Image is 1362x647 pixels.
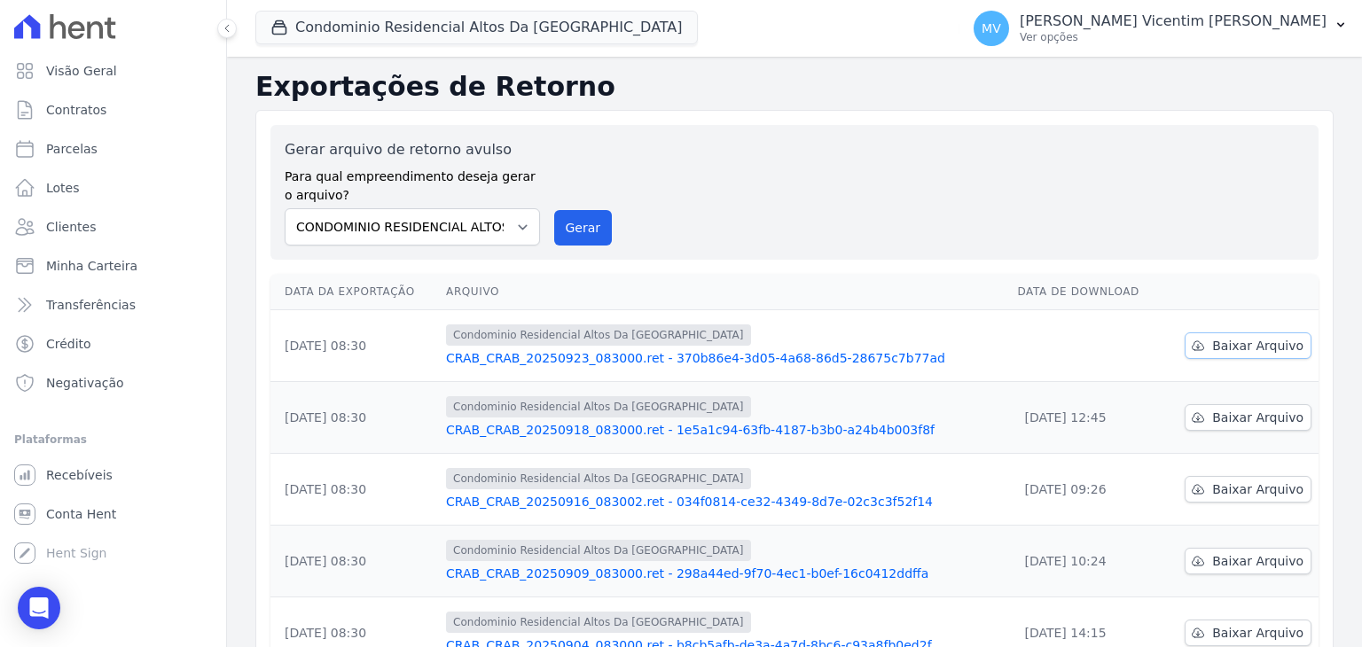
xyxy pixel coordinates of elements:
button: Gerar [554,210,613,246]
a: Transferências [7,287,219,323]
button: Condominio Residencial Altos Da [GEOGRAPHIC_DATA] [255,11,698,44]
a: Baixar Arquivo [1185,548,1311,574]
a: Crédito [7,326,219,362]
a: Clientes [7,209,219,245]
span: Baixar Arquivo [1212,409,1303,426]
a: Baixar Arquivo [1185,476,1311,503]
a: Baixar Arquivo [1185,620,1311,646]
span: Condominio Residencial Altos Da [GEOGRAPHIC_DATA] [446,612,750,633]
span: Condominio Residencial Altos Da [GEOGRAPHIC_DATA] [446,468,750,489]
h2: Exportações de Retorno [255,71,1334,103]
span: Conta Hent [46,505,116,523]
a: CRAB_CRAB_20250923_083000.ret - 370b86e4-3d05-4a68-86d5-28675c7b77ad [446,349,1003,367]
span: Baixar Arquivo [1212,624,1303,642]
div: Plataformas [14,429,212,450]
label: Para qual empreendimento deseja gerar o arquivo? [285,160,540,205]
p: Ver opções [1020,30,1327,44]
a: Recebíveis [7,457,219,493]
span: MV [982,22,1001,35]
p: [PERSON_NAME] Vicentim [PERSON_NAME] [1020,12,1327,30]
span: Baixar Arquivo [1212,480,1303,498]
span: Condominio Residencial Altos Da [GEOGRAPHIC_DATA] [446,396,750,417]
span: Baixar Arquivo [1212,337,1303,355]
td: [DATE] 08:30 [270,310,439,382]
span: Transferências [46,296,136,314]
span: Visão Geral [46,62,117,80]
th: Arquivo [439,274,1010,310]
a: CRAB_CRAB_20250916_083002.ret - 034f0814-ce32-4349-8d7e-02c3c3f52f14 [446,493,1003,511]
a: Lotes [7,170,219,206]
span: Minha Carteira [46,257,137,275]
span: Baixar Arquivo [1212,552,1303,570]
a: Baixar Arquivo [1185,332,1311,359]
a: CRAB_CRAB_20250909_083000.ret - 298a44ed-9f70-4ec1-b0ef-16c0412ddffa [446,565,1003,582]
a: Conta Hent [7,496,219,532]
span: Condominio Residencial Altos Da [GEOGRAPHIC_DATA] [446,324,750,346]
a: Parcelas [7,131,219,167]
span: Condominio Residencial Altos Da [GEOGRAPHIC_DATA] [446,540,750,561]
span: Lotes [46,179,80,197]
td: [DATE] 10:24 [1010,526,1162,597]
a: Visão Geral [7,53,219,89]
span: Contratos [46,101,106,119]
div: Open Intercom Messenger [18,587,60,629]
span: Negativação [46,374,124,392]
td: [DATE] 12:45 [1010,382,1162,454]
td: [DATE] 08:30 [270,382,439,454]
td: [DATE] 08:30 [270,454,439,526]
a: Negativação [7,365,219,401]
th: Data de Download [1010,274,1162,310]
span: Recebíveis [46,466,113,484]
a: CRAB_CRAB_20250918_083000.ret - 1e5a1c94-63fb-4187-b3b0-a24b4b003f8f [446,421,1003,439]
a: Contratos [7,92,219,128]
a: Baixar Arquivo [1185,404,1311,431]
span: Clientes [46,218,96,236]
td: [DATE] 08:30 [270,526,439,597]
td: [DATE] 09:26 [1010,454,1162,526]
button: MV [PERSON_NAME] Vicentim [PERSON_NAME] Ver opções [959,4,1362,53]
a: Minha Carteira [7,248,219,284]
span: Crédito [46,335,91,353]
th: Data da Exportação [270,274,439,310]
label: Gerar arquivo de retorno avulso [285,139,540,160]
span: Parcelas [46,140,98,158]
